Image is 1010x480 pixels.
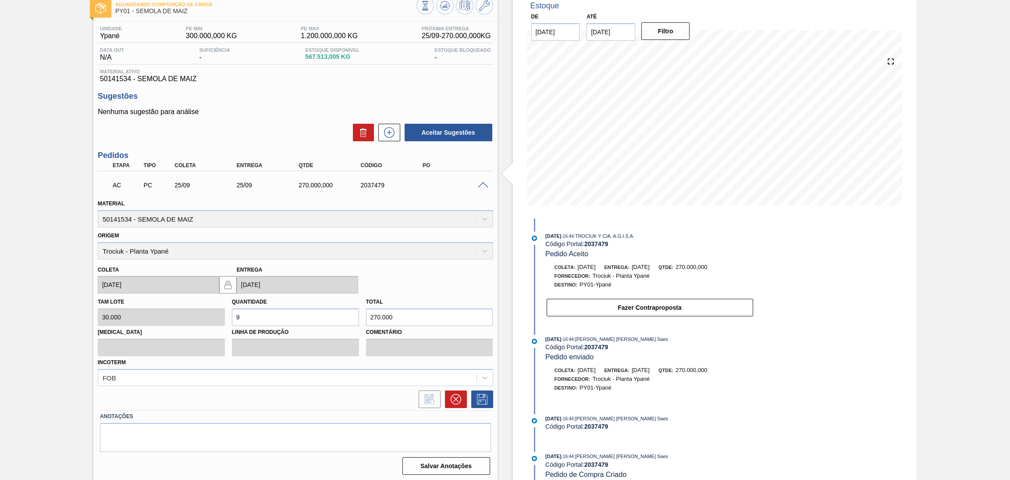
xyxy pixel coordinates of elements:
[545,471,626,478] span: Pedido de Compra Criado
[545,344,754,351] div: Código Portal:
[172,182,243,189] div: 25/09/2025
[545,240,754,247] div: Código Portal:
[592,272,650,279] span: Trociuk - Planta Ypané
[349,124,374,141] div: Excluir Sugestões
[110,162,144,168] div: Etapa
[405,124,492,141] button: Aceitar Sugestões
[555,368,576,373] span: Coleta:
[532,418,537,423] img: atual
[545,233,561,239] span: [DATE]
[98,276,219,294] input: dd/mm/yyyy
[98,299,124,305] label: Tam lote
[592,376,650,382] span: Trociuk - Planta Ypané
[100,410,491,423] label: Anotações
[414,390,441,408] div: Informar alteração no pedido
[98,108,493,116] p: Nenhuma sugestão para análise
[301,32,358,40] span: 1.200.000,000 KG
[658,265,673,270] span: Qtde:
[584,344,608,351] strong: 2037479
[545,250,588,258] span: Pedido Aceito
[532,236,537,241] img: atual
[235,162,305,168] div: Entrega
[422,32,491,40] span: 25/09 - 270.000,000 KG
[232,326,359,339] label: Linha de Produção
[223,279,233,290] img: locked
[197,47,232,61] div: -
[237,267,263,273] label: Entrega
[545,416,561,421] span: [DATE]
[100,69,491,74] span: Material ativo
[110,176,144,195] div: Aguardando Composição de Carga
[434,47,491,53] span: Estoque Bloqueado
[632,264,650,270] span: [DATE]
[142,182,175,189] div: Pedido de Compra
[605,265,629,270] span: Entrega:
[562,454,574,459] span: - 16:44
[422,26,491,31] span: Próxima Entrega
[555,265,576,270] span: Coleta:
[555,376,590,382] span: Fornecedor:
[186,32,237,40] span: 300.000,000 KG
[98,233,119,239] label: Origem
[237,276,358,294] input: dd/mm/yyyy
[587,14,597,20] label: Até
[98,359,126,365] label: Incoterm
[103,374,116,381] div: FOB
[676,264,707,270] span: 270.000,000
[574,337,668,342] span: : [PERSON_NAME] [PERSON_NAME] Saes
[232,299,267,305] label: Quantidade
[641,22,690,40] button: Filtro
[235,182,305,189] div: 25/09/2025
[172,162,243,168] div: Coleta
[98,267,119,273] label: Coleta
[432,47,493,61] div: -
[400,123,493,142] div: Aceitar Sugestões
[545,461,754,468] div: Código Portal:
[555,273,590,279] span: Fornecedor:
[98,47,126,61] div: N/A
[545,423,754,430] div: Código Portal:
[115,2,416,7] span: Aguardando Composição de Carga
[676,367,707,373] span: 270.000,000
[578,367,596,373] span: [DATE]
[113,182,142,189] p: AC
[219,276,237,294] button: locked
[532,339,537,344] img: atual
[574,454,668,459] span: : [PERSON_NAME] [PERSON_NAME] Saes
[95,3,106,14] img: Ícone
[580,384,612,391] span: PY01-Ypané
[142,162,175,168] div: Tipo
[402,457,490,475] button: Salvar Anotações
[545,337,561,342] span: [DATE]
[98,326,225,339] label: [MEDICAL_DATA]
[584,461,608,468] strong: 2037479
[532,456,537,461] img: atual
[531,23,580,41] input: dd/mm/yyyy
[296,162,367,168] div: Qtde
[578,264,596,270] span: [DATE]
[584,240,608,247] strong: 2037479
[584,423,608,430] strong: 2037479
[545,353,594,361] span: Pedido enviado
[420,162,491,168] div: PO
[632,367,650,373] span: [DATE]
[366,299,383,305] label: Total
[296,182,367,189] div: 270.000,000
[531,14,539,20] label: De
[441,390,467,408] div: Cancelar pedido
[359,162,429,168] div: Código
[374,124,400,141] div: Nova sugestão
[305,54,359,60] span: 567.513,005 KG
[605,368,629,373] span: Entrega:
[580,281,612,288] span: PY01-Ypané
[98,151,493,160] h3: Pedidos
[555,282,578,287] span: Destino:
[98,92,493,101] h3: Sugestões
[305,47,359,53] span: Estoque Disponível
[100,32,122,40] span: Ypané
[562,416,574,421] span: - 16:44
[186,26,237,31] span: PE MIN
[545,454,561,459] span: [DATE]
[366,326,493,339] label: Comentário
[100,47,124,53] span: Data out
